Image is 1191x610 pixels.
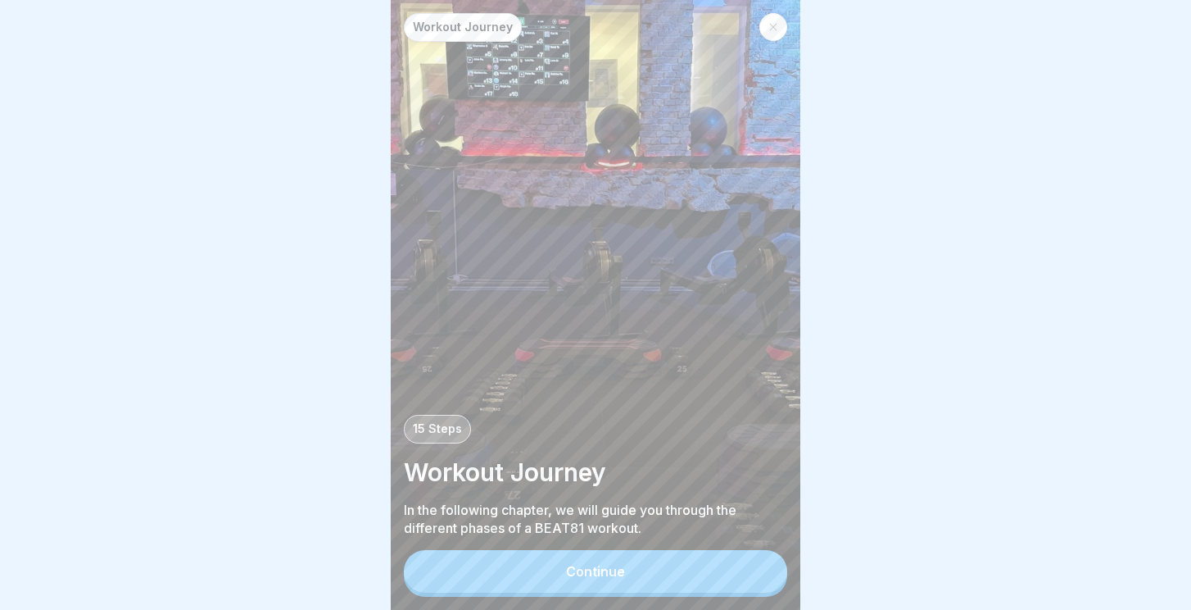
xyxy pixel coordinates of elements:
p: Workout Journey [404,457,787,488]
button: Continue [404,550,787,593]
div: Continue [566,564,625,579]
p: In the following chapter, we will guide you through the different phases of a BEAT81 workout. [404,501,787,537]
p: 15 Steps [413,422,462,436]
p: Workout Journey [413,20,513,34]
